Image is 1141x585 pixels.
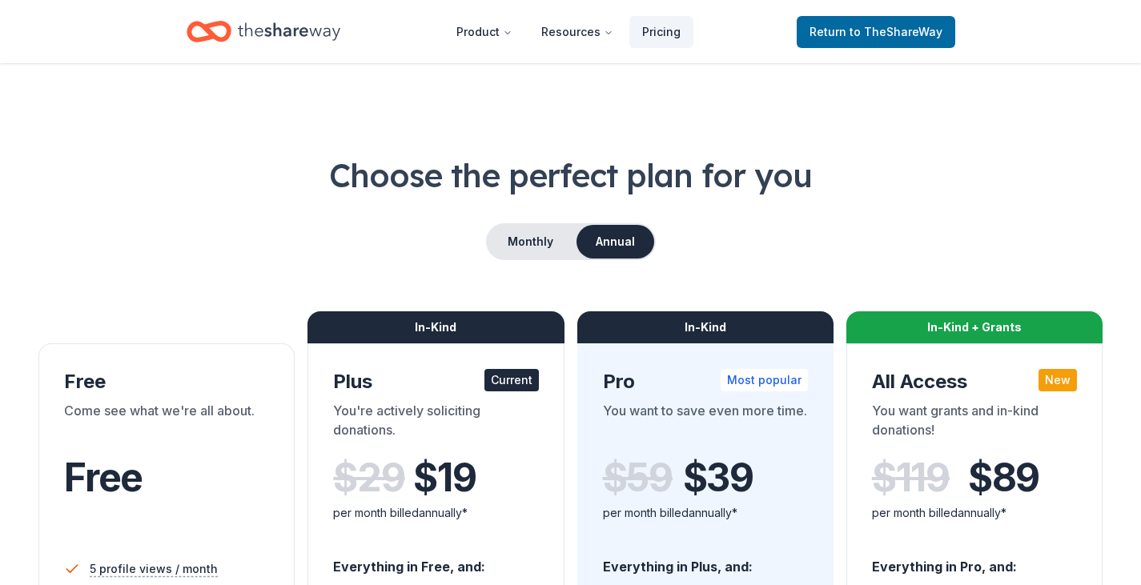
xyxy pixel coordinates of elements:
div: In-Kind [307,311,564,343]
span: Free [64,454,143,501]
div: per month billed annually* [603,503,808,523]
div: per month billed annually* [333,503,538,523]
a: Returnto TheShareWay [797,16,955,48]
span: to TheShareWay [850,25,942,38]
a: Home [187,13,340,50]
div: You're actively soliciting donations. [333,401,538,446]
button: Annual [577,225,654,258]
div: Everything in Plus, and: [603,543,808,577]
div: All Access [872,369,1077,395]
div: per month billed annually* [872,503,1077,523]
div: Free [64,369,269,395]
div: In-Kind + Grants [846,311,1103,343]
div: New [1039,369,1077,391]
div: Come see what we're all about. [64,401,269,446]
span: $ 39 [683,455,753,500]
div: Current [484,369,539,391]
h1: Choose the perfect plan for you [38,153,1103,198]
div: Most popular [721,369,808,391]
div: Pro [603,369,808,395]
span: Return [810,22,942,42]
span: $ 89 [968,455,1039,500]
span: 5 profile views / month [90,559,218,579]
div: Everything in Free, and: [333,543,538,577]
div: Plus [333,369,538,395]
button: Resources [528,16,626,48]
nav: Main [444,13,693,50]
div: You want grants and in-kind donations! [872,401,1077,446]
a: Pricing [629,16,693,48]
div: Everything in Pro, and: [872,543,1077,577]
div: In-Kind [577,311,834,343]
div: You want to save even more time. [603,401,808,446]
button: Monthly [488,225,573,258]
button: Product [444,16,525,48]
span: $ 19 [413,455,476,500]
